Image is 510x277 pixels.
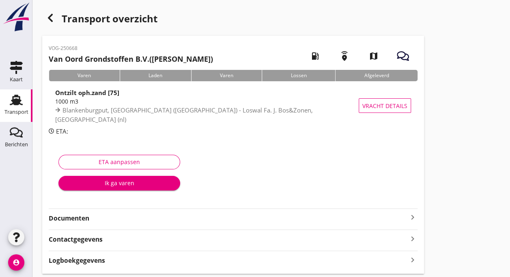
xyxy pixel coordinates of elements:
[333,45,356,67] i: emergency_share
[359,98,411,113] button: Vracht details
[408,233,417,244] i: keyboard_arrow_right
[304,45,327,67] i: local_gas_station
[49,54,213,65] h2: ([PERSON_NAME])
[408,254,417,265] i: keyboard_arrow_right
[5,142,28,147] div: Berichten
[120,70,191,81] div: Laden
[58,176,180,190] button: Ik ga varen
[8,254,24,271] i: account_circle
[335,70,417,81] div: Afgeleverd
[55,97,362,106] div: 1000 m3
[56,127,68,135] span: ETA:
[55,89,119,97] strong: Ontzilt oph.zand [75]
[10,77,23,82] div: Kaart
[362,102,407,110] span: Vracht details
[49,45,213,52] p: VOG-250668
[362,45,385,67] i: map
[55,106,313,123] span: Blankenburgput, [GEOGRAPHIC_DATA] ([GEOGRAPHIC_DATA]) - Loswal Fa. J. Bos&Zonen, [GEOGRAPHIC_DATA...
[4,109,28,115] div: Transport
[49,214,408,223] strong: Documenten
[49,235,103,244] strong: Contactgegevens
[49,256,105,265] strong: Logboekgegevens
[262,70,335,81] div: Lossen
[65,179,174,187] div: Ik ga varen
[49,54,149,64] strong: Van Oord Grondstoffen B.V.
[408,212,417,222] i: keyboard_arrow_right
[65,158,173,166] div: ETA aanpassen
[42,10,424,29] div: Transport overzicht
[49,88,417,123] a: Ontzilt oph.zand [75]1000 m3Blankenburgput, [GEOGRAPHIC_DATA] ([GEOGRAPHIC_DATA]) - Loswal Fa. J....
[49,70,120,81] div: Varen
[191,70,262,81] div: Varen
[2,2,31,32] img: logo-small.a267ee39.svg
[58,155,180,169] button: ETA aanpassen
